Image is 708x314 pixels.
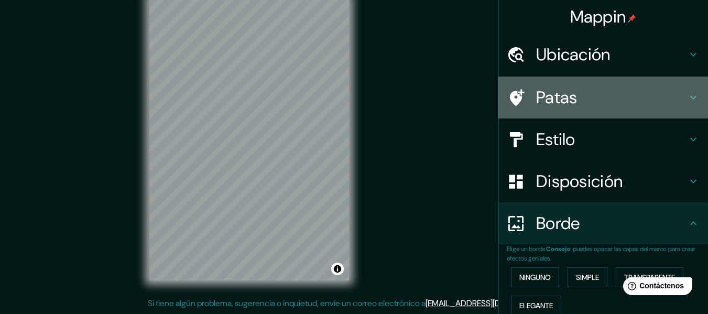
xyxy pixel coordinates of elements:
button: Ninguno [511,267,559,287]
div: Ubicación [498,34,708,75]
font: Disposición [536,170,623,192]
font: Si tiene algún problema, sugerencia o inquietud, envíe un correo electrónico a [148,298,426,309]
font: Borde [536,212,580,234]
a: [EMAIL_ADDRESS][DOMAIN_NAME] [426,298,555,309]
font: Simple [576,273,599,282]
div: Disposición [498,160,708,202]
div: Estilo [498,118,708,160]
iframe: Lanzador de widgets de ayuda [615,273,696,302]
font: : puedes opacar las capas del marco para crear efectos geniales. [507,245,695,263]
font: Patas [536,86,578,109]
font: Ninguno [519,273,551,282]
img: pin-icon.png [628,14,636,23]
button: Transparente [616,267,683,287]
font: Elegante [519,301,553,310]
font: Ubicación [536,44,611,66]
font: Mappin [570,6,626,28]
button: Simple [568,267,607,287]
div: Borde [498,202,708,244]
div: Patas [498,77,708,118]
button: Activar o desactivar atribución [331,263,344,275]
font: Estilo [536,128,575,150]
font: Elige un borde. [507,245,546,253]
font: Consejo [546,245,570,253]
